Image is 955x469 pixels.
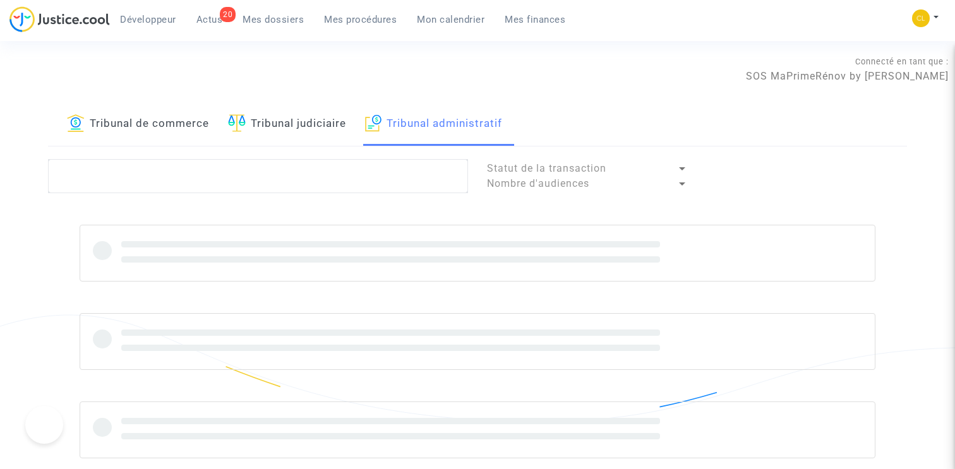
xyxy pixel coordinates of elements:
[9,6,110,32] img: jc-logo.svg
[487,177,589,189] span: Nombre d'audiences
[365,114,382,132] img: icon-archive.svg
[495,10,575,29] a: Mes finances
[417,14,484,25] span: Mon calendrier
[505,14,565,25] span: Mes finances
[487,162,606,174] span: Statut de la transaction
[67,103,209,146] a: Tribunal de commerce
[220,7,236,22] div: 20
[365,103,503,146] a: Tribunal administratif
[120,14,176,25] span: Développeur
[228,114,246,132] img: icon-faciliter-sm.svg
[232,10,314,29] a: Mes dossiers
[407,10,495,29] a: Mon calendrier
[110,10,186,29] a: Développeur
[25,406,63,444] iframe: Help Scout Beacon - Open
[228,103,346,146] a: Tribunal judiciaire
[243,14,304,25] span: Mes dossiers
[314,10,407,29] a: Mes procédures
[67,114,85,132] img: icon-banque.svg
[324,14,397,25] span: Mes procédures
[855,57,949,66] span: Connecté en tant que :
[186,10,233,29] a: 20Actus
[196,14,223,25] span: Actus
[912,9,930,27] img: f0b917ab549025eb3af43f3c4438ad5d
